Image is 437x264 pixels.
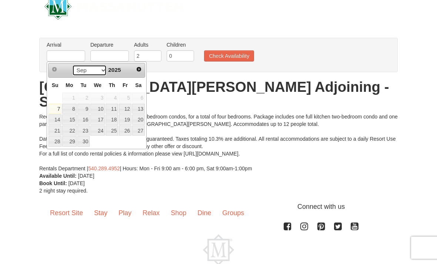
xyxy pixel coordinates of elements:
[90,93,105,103] span: 3
[77,136,90,147] a: 30
[90,125,105,136] td: available
[62,92,77,103] td: unAvailable
[119,114,132,125] td: available
[62,103,77,114] td: available
[90,103,105,114] td: available
[49,104,61,114] a: 7
[62,114,77,125] td: available
[77,125,90,136] td: available
[105,125,119,136] td: available
[44,202,89,225] a: Resort Site
[48,125,62,136] td: available
[106,93,118,103] span: 4
[78,173,94,179] span: [DATE]
[204,50,254,61] button: Check Availability
[49,114,61,125] a: 14
[77,136,90,147] td: available
[90,104,105,114] a: 10
[132,93,145,103] span: 6
[108,67,121,73] span: 2025
[62,136,76,147] a: 29
[132,126,145,136] a: 27
[109,82,115,88] span: Thursday
[105,103,119,114] td: available
[77,93,90,103] span: 2
[62,104,76,114] a: 8
[77,103,90,114] td: available
[132,114,145,125] a: 20
[105,114,119,125] td: available
[52,82,59,88] span: Sunday
[94,82,101,88] span: Wednesday
[62,126,76,136] a: 22
[132,92,145,103] td: unAvailable
[90,41,129,49] label: Departure
[62,93,76,103] span: 1
[90,92,105,103] td: unAvailable
[49,136,61,147] a: 28
[119,92,132,103] td: unAvailable
[113,202,137,225] a: Play
[77,114,90,125] td: available
[132,103,145,114] td: available
[88,166,120,171] a: 540.289.4952
[77,92,90,103] td: unAvailable
[217,202,250,225] a: Groups
[90,114,105,125] a: 17
[39,180,67,186] strong: Book Until:
[51,66,57,72] span: Prev
[167,41,194,49] label: Children
[39,113,398,172] div: Receive 10% off for booking two adjoining two-bedroom condos, for a total of four bedrooms. Packa...
[90,114,105,125] td: available
[119,114,131,125] a: 19
[49,126,61,136] a: 21
[132,125,145,136] td: available
[119,93,131,103] span: 5
[119,103,132,114] td: available
[123,82,128,88] span: Friday
[48,136,62,147] td: available
[119,126,131,136] a: 26
[106,104,118,114] a: 11
[132,114,145,125] td: available
[39,188,88,194] span: 2 night stay required.
[90,126,105,136] a: 24
[48,114,62,125] td: available
[66,82,73,88] span: Monday
[119,104,131,114] a: 12
[77,126,90,136] a: 23
[134,64,144,74] a: Next
[106,126,118,136] a: 25
[77,104,90,114] a: 9
[89,202,113,225] a: Stay
[192,202,217,225] a: Dine
[136,66,142,72] span: Next
[69,180,85,186] span: [DATE]
[62,114,76,125] a: 15
[135,82,141,88] span: Saturday
[134,41,161,49] label: Adults
[119,125,132,136] td: available
[39,173,77,179] strong: Available Until:
[132,104,145,114] a: 13
[49,64,60,74] a: Prev
[137,202,165,225] a: Relax
[48,103,62,114] td: available
[77,114,90,125] a: 16
[39,80,398,109] h1: [GEOGRAPHIC_DATA][PERSON_NAME] Adjoining - Sleeps 12
[165,202,192,225] a: Shop
[80,82,86,88] span: Tuesday
[106,114,118,125] a: 18
[47,41,85,49] label: Arrival
[62,125,77,136] td: available
[105,92,119,103] td: unAvailable
[62,136,77,147] td: available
